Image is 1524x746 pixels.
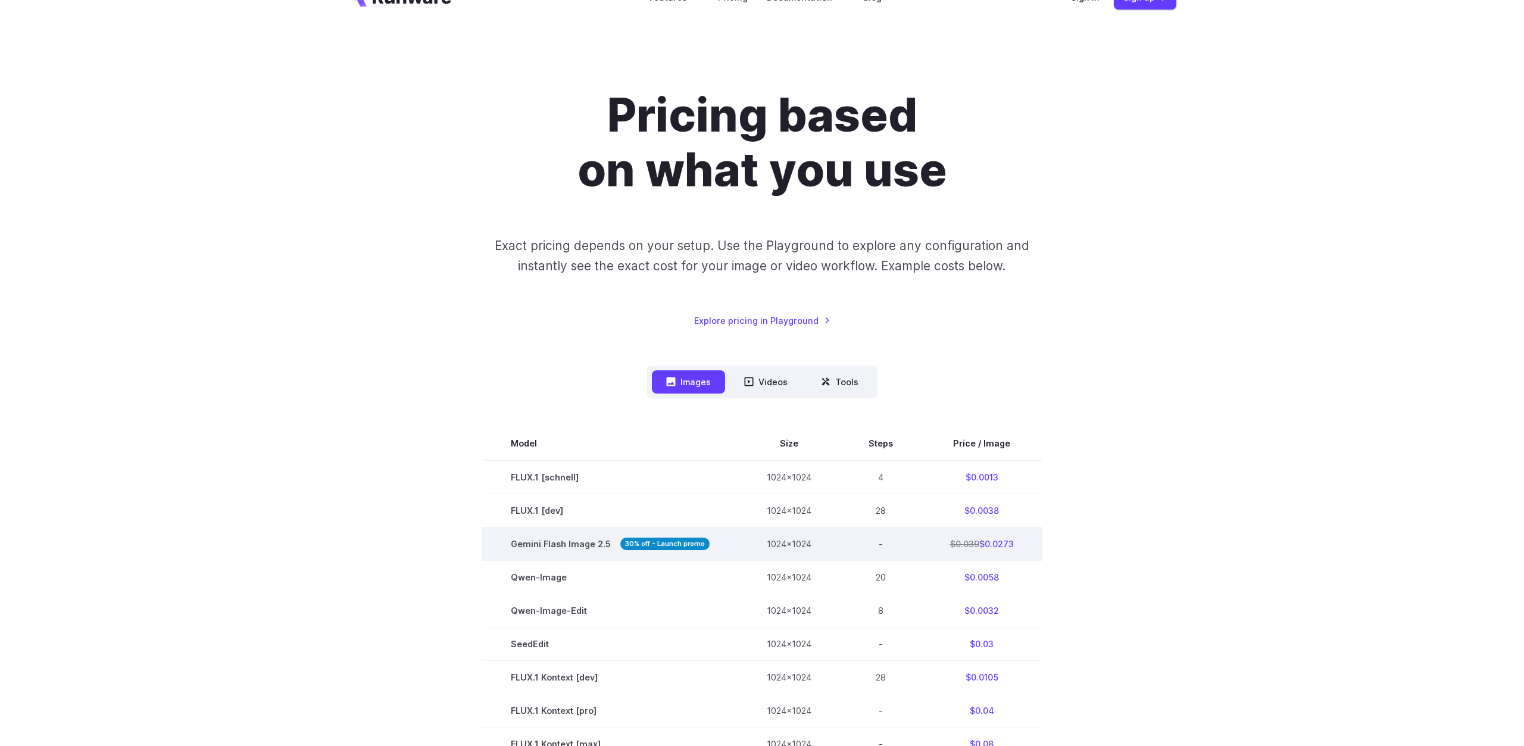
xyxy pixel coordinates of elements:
[840,427,922,460] th: Steps
[482,494,738,527] td: FLUX.1 [dev]
[738,527,840,561] td: 1024x1024
[482,694,738,728] td: FLUX.1 Kontext [pro]
[922,460,1042,494] td: $0.0013
[738,427,840,460] th: Size
[482,561,738,594] td: Qwen-Image
[482,594,738,628] td: Qwen-Image-Edit
[620,538,710,550] strong: 30% off - Launch promo
[840,561,922,594] td: 20
[652,370,725,394] button: Images
[922,561,1042,594] td: $0.0058
[482,661,738,694] td: FLUX.1 Kontext [dev]
[482,628,738,661] td: SeedEdit
[840,694,922,728] td: -
[922,527,1042,561] td: $0.0273
[840,594,922,628] td: 8
[738,694,840,728] td: 1024x1024
[738,494,840,527] td: 1024x1024
[922,427,1042,460] th: Price / Image
[694,314,830,327] a: Explore pricing in Playground
[730,370,802,394] button: Videos
[738,460,840,494] td: 1024x1024
[430,88,1094,198] h1: Pricing based on what you use
[922,494,1042,527] td: $0.0038
[738,661,840,694] td: 1024x1024
[840,460,922,494] td: 4
[922,628,1042,661] td: $0.03
[738,561,840,594] td: 1024x1024
[840,628,922,661] td: -
[840,494,922,527] td: 28
[482,427,738,460] th: Model
[950,539,979,549] s: $0.039
[840,661,922,694] td: 28
[472,236,1052,276] p: Exact pricing depends on your setup. Use the Playground to explore any configuration and instantl...
[738,628,840,661] td: 1024x1024
[807,370,873,394] button: Tools
[840,527,922,561] td: -
[922,594,1042,628] td: $0.0032
[511,537,710,551] span: Gemini Flash Image 2.5
[922,694,1042,728] td: $0.04
[482,460,738,494] td: FLUX.1 [schnell]
[922,661,1042,694] td: $0.0105
[738,594,840,628] td: 1024x1024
